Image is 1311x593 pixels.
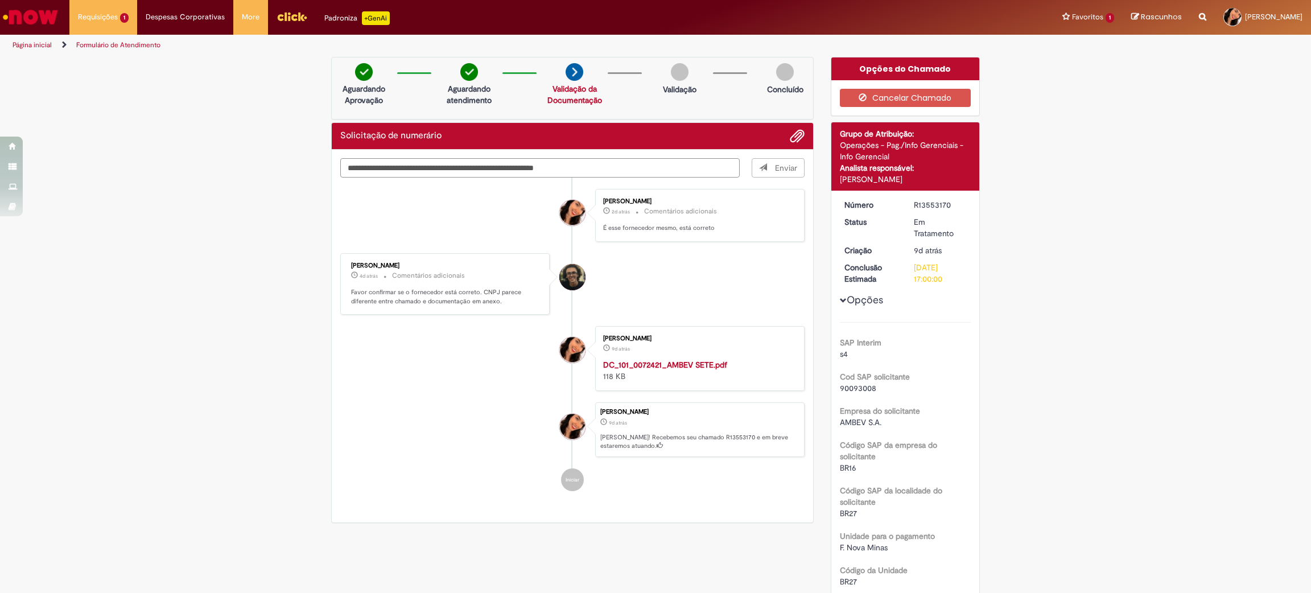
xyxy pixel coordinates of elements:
span: F. Nova Minas [840,542,888,553]
time: 21/09/2025 16:55:52 [609,419,627,426]
button: Adicionar anexos [790,129,805,143]
span: s4 [840,349,848,359]
ul: Histórico de tíquete [340,178,805,503]
span: BR27 [840,508,857,518]
div: [DATE] 17:00:00 [914,262,967,285]
img: img-circle-grey.png [776,63,794,81]
span: More [242,11,259,23]
img: check-circle-green.png [355,63,373,81]
img: arrow-next.png [566,63,583,81]
div: Laura Cristina Goncalves Brandao [559,200,586,226]
img: img-circle-grey.png [671,63,689,81]
p: +GenAi [362,11,390,25]
b: Empresa do solicitante [840,406,920,416]
span: Rascunhos [1141,11,1182,22]
span: BR27 [840,576,857,587]
img: ServiceNow [1,6,60,28]
div: 21/09/2025 16:55:52 [914,245,967,256]
p: Validação [663,84,696,95]
span: AMBEV S.A. [840,417,881,427]
small: Comentários adicionais [644,207,717,216]
span: [PERSON_NAME] [1245,12,1302,22]
p: Favor confirmar se o fornecedor está correto. CNPJ parece diferente entre chamado e documentação ... [351,288,541,306]
div: Laura Cristina Goncalves Brandao [559,414,586,440]
span: 1 [120,13,129,23]
a: Validação da Documentação [547,84,602,105]
time: 28/09/2025 17:16:17 [612,208,630,215]
div: Operações - Pag./Info Gerenciais - Info Gerencial [840,139,971,162]
div: [PERSON_NAME] [351,262,541,269]
a: Página inicial [13,40,52,50]
b: Unidade para o pagamento [840,531,935,541]
span: 90093008 [840,383,876,393]
dt: Criação [836,245,906,256]
div: Analista responsável: [840,162,971,174]
time: 27/09/2025 09:47:32 [360,273,378,279]
b: Código SAP da localidade do solicitante [840,485,942,507]
b: SAP Interim [840,337,881,348]
b: Cod SAP solicitante [840,372,910,382]
button: Cancelar Chamado [840,89,971,107]
p: É esse fornecedor mesmo, está correto [603,224,793,233]
span: Requisições [78,11,118,23]
span: 4d atrás [360,273,378,279]
dt: Status [836,216,906,228]
span: 9d atrás [612,345,630,352]
time: 21/09/2025 16:55:52 [914,245,942,256]
ul: Trilhas de página [9,35,865,56]
span: Despesas Corporativas [146,11,225,23]
div: Padroniza [324,11,390,25]
div: [PERSON_NAME] [600,409,798,415]
p: Concluído [767,84,803,95]
span: 9d atrás [914,245,942,256]
a: Formulário de Atendimento [76,40,160,50]
time: 21/09/2025 16:55:47 [612,345,630,352]
b: Código SAP da empresa do solicitante [840,440,937,462]
li: Laura Cristina Goncalves Brandao [340,402,805,457]
img: check-circle-green.png [460,63,478,81]
div: R13553170 [914,199,967,211]
p: Aguardando Aprovação [336,83,391,106]
div: Grupo de Atribuição: [840,128,971,139]
div: Opções do Chamado [831,57,980,80]
span: Favoritos [1072,11,1103,23]
span: 1 [1106,13,1114,23]
span: 2d atrás [612,208,630,215]
div: [PERSON_NAME] [840,174,971,185]
div: Cleber Gressoni Rodrigues [559,264,586,290]
p: [PERSON_NAME]! Recebemos seu chamado R13553170 e em breve estaremos atuando. [600,433,798,451]
p: Aguardando atendimento [442,83,497,106]
small: Comentários adicionais [392,271,465,281]
b: Código da Unidade [840,565,908,575]
h2: Solicitação de numerário Histórico de tíquete [340,131,442,141]
span: BR16 [840,463,856,473]
img: click_logo_yellow_360x200.png [277,8,307,25]
span: 9d atrás [609,419,627,426]
div: Em Tratamento [914,216,967,239]
div: 118 KB [603,359,793,382]
div: [PERSON_NAME] [603,198,793,205]
div: [PERSON_NAME] [603,335,793,342]
dt: Número [836,199,906,211]
dt: Conclusão Estimada [836,262,906,285]
textarea: Digite sua mensagem aqui... [340,158,740,178]
div: Laura Cristina Goncalves Brandao [559,337,586,363]
a: Rascunhos [1131,12,1182,23]
a: DC_101_0072421_AMBEV SETE.pdf [603,360,727,370]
